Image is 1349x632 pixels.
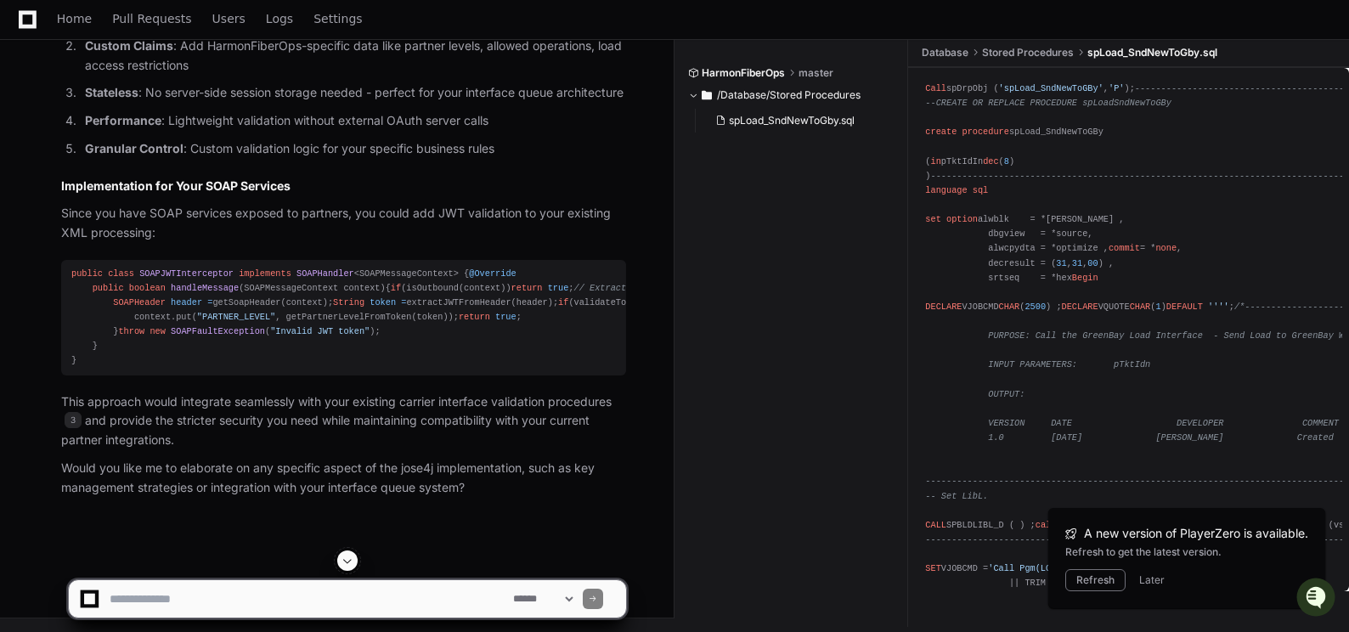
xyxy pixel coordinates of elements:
span: CALL [925,520,946,530]
span: 'spLoad_SndNewToGBy' [999,83,1103,93]
p: This approach would integrate seamlessly with your existing carrier interface validation procedur... [61,392,626,450]
strong: Granular Control [85,141,183,155]
button: Refresh [1065,569,1126,591]
p: Since you have SOAP services exposed to partners, you could add JWT validation to your existing X... [61,204,626,243]
span: public [71,268,103,279]
span: -- Set LibL. [925,491,988,501]
span: // Extract JWT from SOAP header [574,283,737,293]
span: 2500 [1024,302,1046,312]
button: /Database/Stored Procedures [688,82,895,109]
div: Start new chat [58,127,279,144]
button: Later [1139,573,1165,587]
span: SOAPHandler [296,268,354,279]
span: 1 [1155,302,1160,312]
span: (SOAPMessageContext context) [239,283,386,293]
h2: Implementation for Your SOAP Services [61,178,626,195]
span: HarmonFiberOps [702,66,785,80]
p: : No server-side session storage needed - perfect for your interface queue architecture [85,83,626,103]
span: Pull Requests [112,14,191,24]
span: CHAR [1130,302,1151,312]
strong: Stateless [85,85,138,99]
span: option [946,214,978,224]
span: create [925,127,957,138]
span: SOAPFaultException [171,326,265,336]
span: @Override [469,268,516,279]
span: Begin [1072,273,1098,283]
span: header [171,297,202,308]
span: if [391,283,401,293]
span: Database [922,46,968,59]
span: commit [1109,244,1140,254]
span: Home [57,14,92,24]
span: Pylon [169,178,206,191]
span: Settings [313,14,362,24]
button: spLoad_SndNewToGby.sql [708,109,885,133]
span: dec [983,156,998,166]
span: "PARTNER_LEVEL" [197,312,275,322]
strong: Custom Claims [85,38,173,53]
span: 00 [1087,258,1098,268]
img: PlayerZero [17,17,51,51]
span: token [370,297,396,308]
span: if [558,297,568,308]
span: = [207,297,212,308]
span: none [1155,244,1177,254]
span: throw [118,326,144,336]
span: Users [212,14,246,24]
span: SOAPJWTInterceptor [139,268,234,279]
span: set [925,214,940,224]
span: 31 [1056,258,1066,268]
span: public [93,283,124,293]
span: 31 [1072,258,1082,268]
span: language [925,185,967,195]
span: String [333,297,364,308]
span: 8 [1004,156,1009,166]
span: Logs [266,14,293,24]
span: true [548,283,569,293]
span: Call [925,83,946,93]
span: = [401,297,406,308]
span: '''' [1208,302,1229,312]
p: : Add HarmonFiberOps-specific data like partner levels, allowed operations, load access restrictions [85,37,626,76]
p: : Custom validation logic for your specific business rules [85,139,626,159]
span: procedure [962,127,1008,138]
div: We're available if you need us! [58,144,215,157]
span: handleMessage [171,283,239,293]
img: 1756235613930-3d25f9e4-fa56-45dd-b3ad-e072dfbd1548 [17,127,48,157]
span: DECLARE [925,302,962,312]
span: master [799,66,833,80]
span: sql [973,185,988,195]
span: boolean [129,283,166,293]
span: true [495,312,516,322]
span: Stored Procedures [982,46,1074,59]
span: spLoad_SndNewToGby.sql [1087,46,1217,59]
span: 3 [65,412,82,429]
span: DEFAULT [1166,302,1203,312]
span: --CREATE OR REPLACE PROCEDURE spLoadSndNewToGBy [925,98,1171,108]
div: Refresh to get the latest version. [1065,545,1308,559]
span: implements [239,268,291,279]
span: new [150,326,165,336]
span: in [931,156,941,166]
span: SOAPHeader [113,297,166,308]
iframe: Open customer support [1295,576,1341,622]
span: "Invalid JWT token" [270,326,370,336]
button: Start new chat [289,132,309,152]
span: return [459,312,490,322]
span: /Database/Stored Procedures [717,88,861,102]
span: return [511,283,543,293]
a: Powered byPylon [120,178,206,191]
div: <SOAPMessageContext> { { (isOutbound(context)) ; getSoapHeader(context); extractJWTFromHeader(hea... [71,267,616,369]
span: spLoad_SndNewToGby.sql [729,114,855,127]
strong: Performance [85,113,161,127]
span: CHAR [999,302,1020,312]
span: call [1036,520,1057,530]
span: class [108,268,134,279]
p: : Lightweight validation without external OAuth server calls [85,111,626,131]
span: A new version of PlayerZero is available. [1084,525,1308,542]
span: DECLARE [1062,302,1098,312]
svg: Directory [702,85,712,105]
div: Welcome [17,68,309,95]
span: 'P' [1109,83,1124,93]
